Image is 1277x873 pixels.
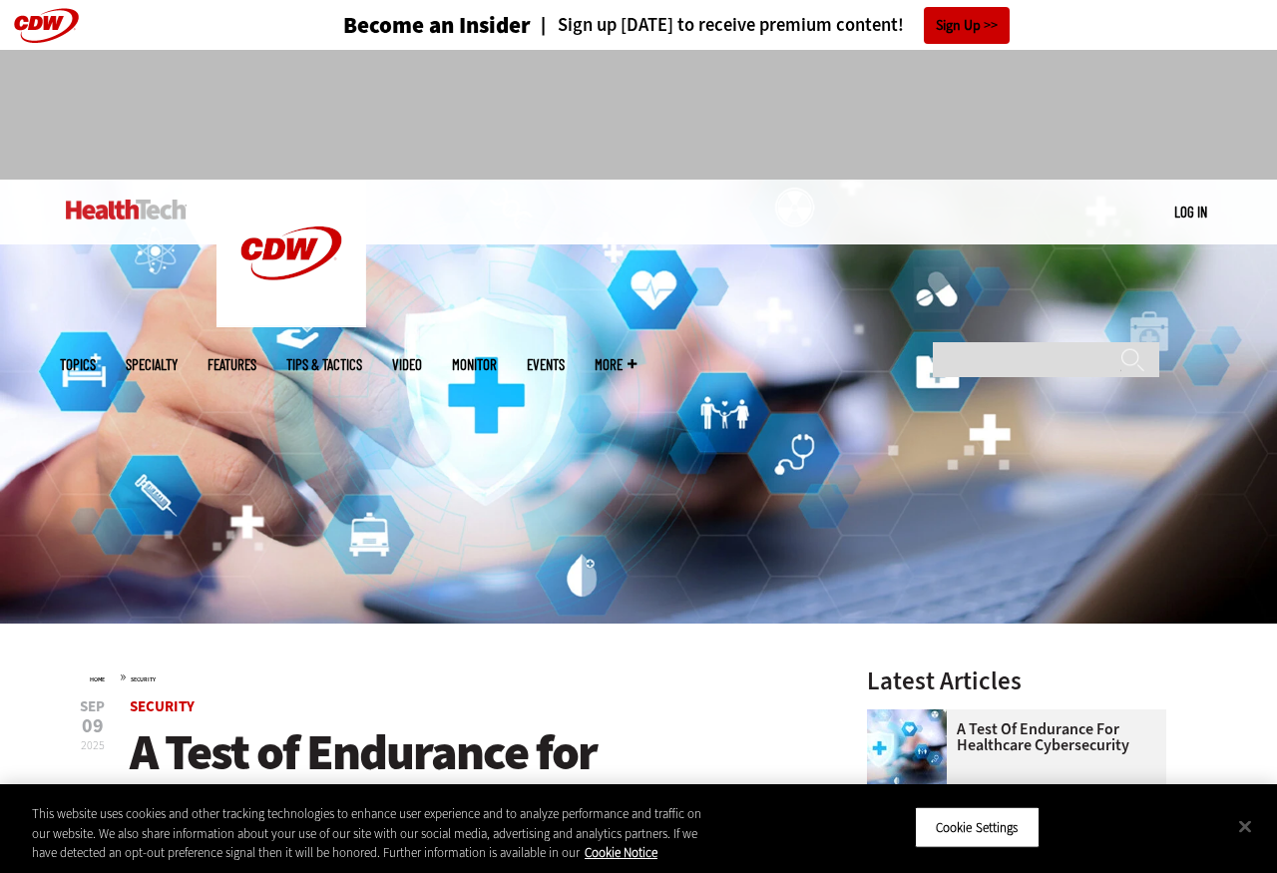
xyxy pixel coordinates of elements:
[275,70,1002,160] iframe: advertisement
[81,737,105,753] span: 2025
[585,844,657,861] a: More information about your privacy
[867,709,957,725] a: Healthcare cybersecurity
[527,357,565,372] a: Events
[286,357,362,372] a: Tips & Tactics
[126,357,178,372] span: Specialty
[867,709,947,789] img: Healthcare cybersecurity
[1223,804,1267,848] button: Close
[531,16,904,35] a: Sign up [DATE] to receive premium content!
[130,696,195,716] a: Security
[32,804,702,863] div: This website uses cookies and other tracking technologies to enhance user experience and to analy...
[60,357,96,372] span: Topics
[90,668,814,684] div: »
[1174,203,1207,220] a: Log in
[90,675,105,683] a: Home
[216,311,366,332] a: CDW
[924,7,1010,44] a: Sign Up
[867,668,1166,693] h3: Latest Articles
[867,721,1154,753] a: A Test of Endurance for Healthcare Cybersecurity
[80,716,105,736] span: 09
[392,357,422,372] a: Video
[595,357,637,372] span: More
[131,675,156,683] a: Security
[80,699,105,714] span: Sep
[216,180,366,327] img: Home
[268,14,531,37] a: Become an Insider
[130,719,654,840] span: A Test of Endurance for Healthcare Cybersecurity
[66,200,187,219] img: Home
[452,357,497,372] a: MonITor
[343,14,531,37] h3: Become an Insider
[1174,202,1207,222] div: User menu
[208,357,256,372] a: Features
[915,806,1040,848] button: Cookie Settings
